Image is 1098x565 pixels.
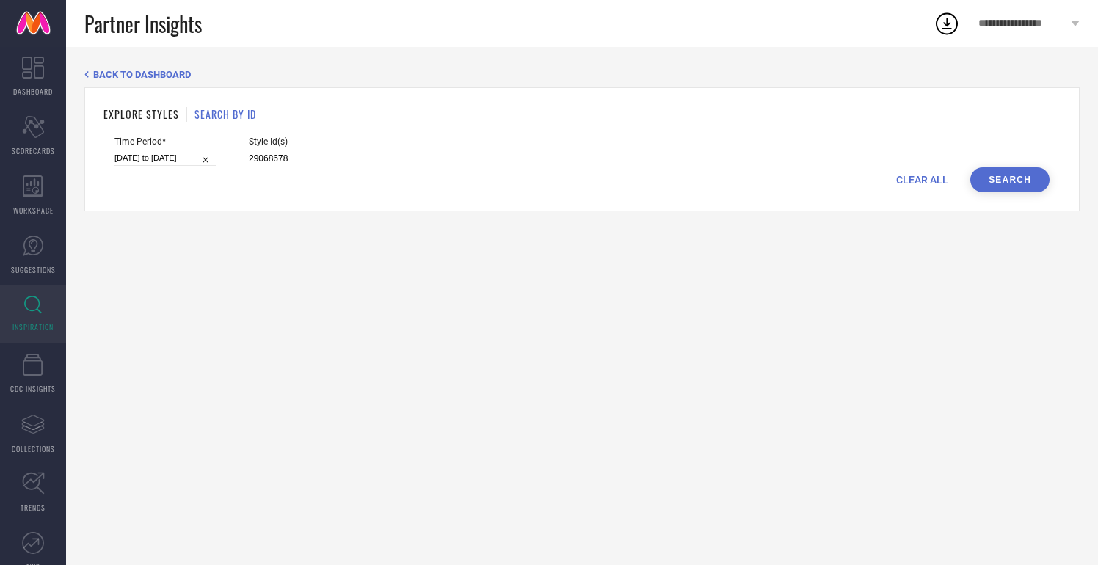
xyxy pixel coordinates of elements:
h1: EXPLORE STYLES [103,106,179,122]
span: WORKSPACE [13,205,54,216]
span: SCORECARDS [12,145,55,156]
h1: SEARCH BY ID [194,106,256,122]
span: COLLECTIONS [12,443,55,454]
span: SUGGESTIONS [11,264,56,275]
span: CLEAR ALL [896,174,948,186]
span: Time Period* [114,136,216,147]
div: Back TO Dashboard [84,69,1080,80]
input: Enter comma separated style ids e.g. 12345, 67890 [249,150,462,167]
span: TRENDS [21,502,46,513]
span: INSPIRATION [12,321,54,332]
span: CDC INSIGHTS [10,383,56,394]
input: Select time period [114,150,216,166]
button: Search [970,167,1050,192]
div: Open download list [934,10,960,37]
span: Style Id(s) [249,136,462,147]
span: BACK TO DASHBOARD [93,69,191,80]
span: DASHBOARD [13,86,53,97]
span: Partner Insights [84,9,202,39]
